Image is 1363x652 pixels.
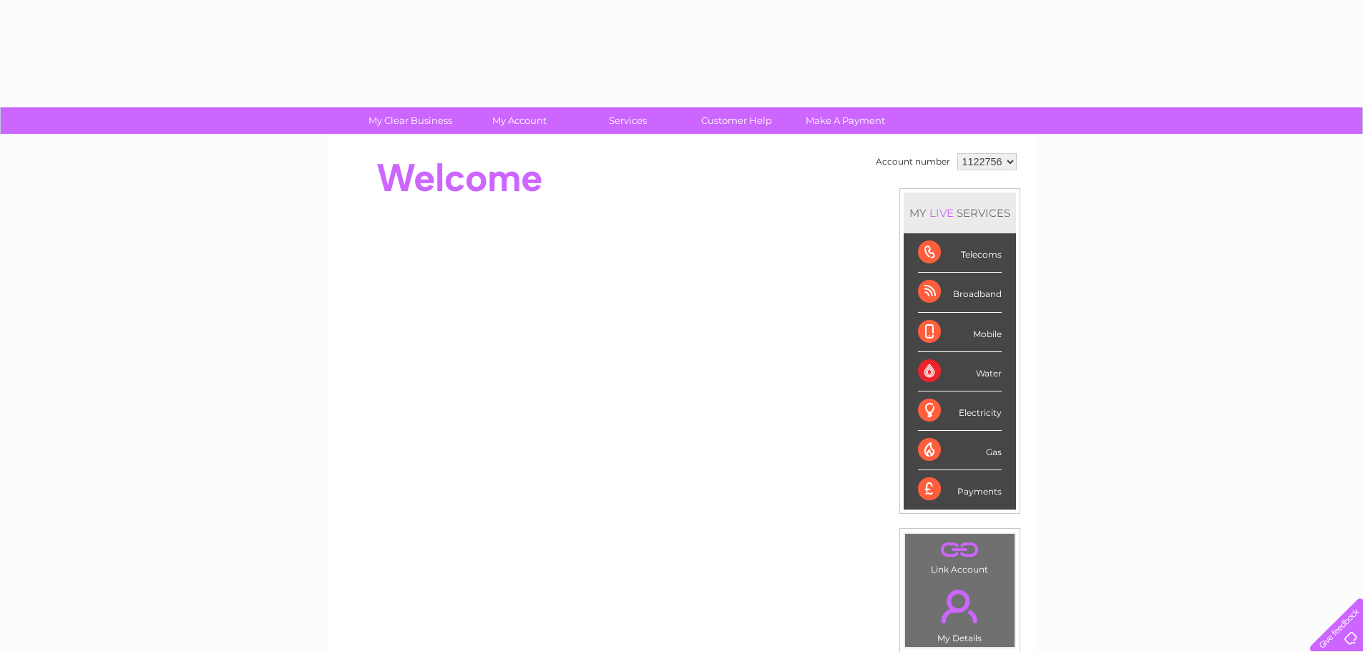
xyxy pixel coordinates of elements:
[918,352,1002,391] div: Water
[569,107,687,134] a: Services
[918,391,1002,431] div: Electricity
[904,578,1015,648] td: My Details
[918,273,1002,312] div: Broadband
[351,107,469,134] a: My Clear Business
[918,233,1002,273] div: Telecoms
[918,313,1002,352] div: Mobile
[918,431,1002,470] div: Gas
[918,470,1002,509] div: Payments
[909,581,1011,631] a: .
[904,193,1016,233] div: MY SERVICES
[904,533,1015,578] td: Link Account
[909,537,1011,563] a: .
[872,150,954,174] td: Account number
[678,107,796,134] a: Customer Help
[460,107,578,134] a: My Account
[786,107,904,134] a: Make A Payment
[927,206,957,220] div: LIVE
